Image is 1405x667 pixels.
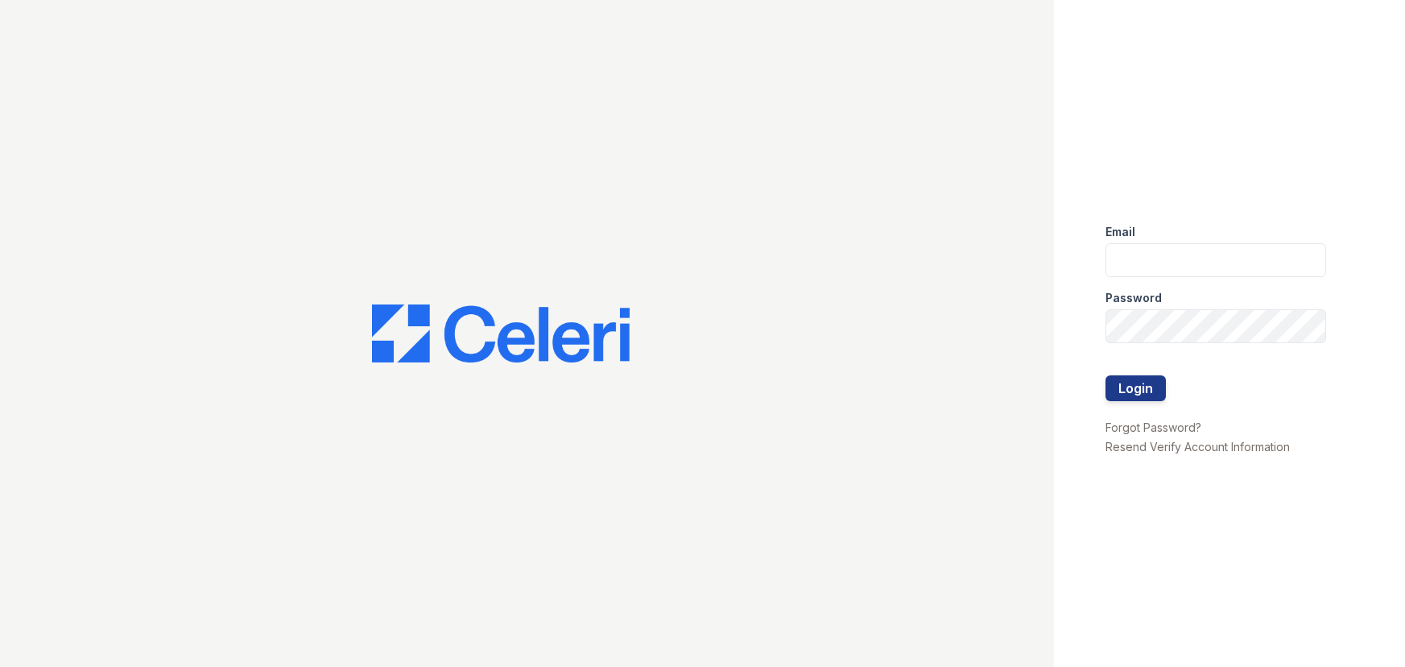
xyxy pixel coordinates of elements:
[1105,420,1201,434] a: Forgot Password?
[372,304,630,362] img: CE_Logo_Blue-a8612792a0a2168367f1c8372b55b34899dd931a85d93a1a3d3e32e68fde9ad4.png
[1105,375,1166,401] button: Login
[1105,290,1162,306] label: Password
[1105,224,1135,240] label: Email
[1105,440,1290,454] a: Resend Verify Account Information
